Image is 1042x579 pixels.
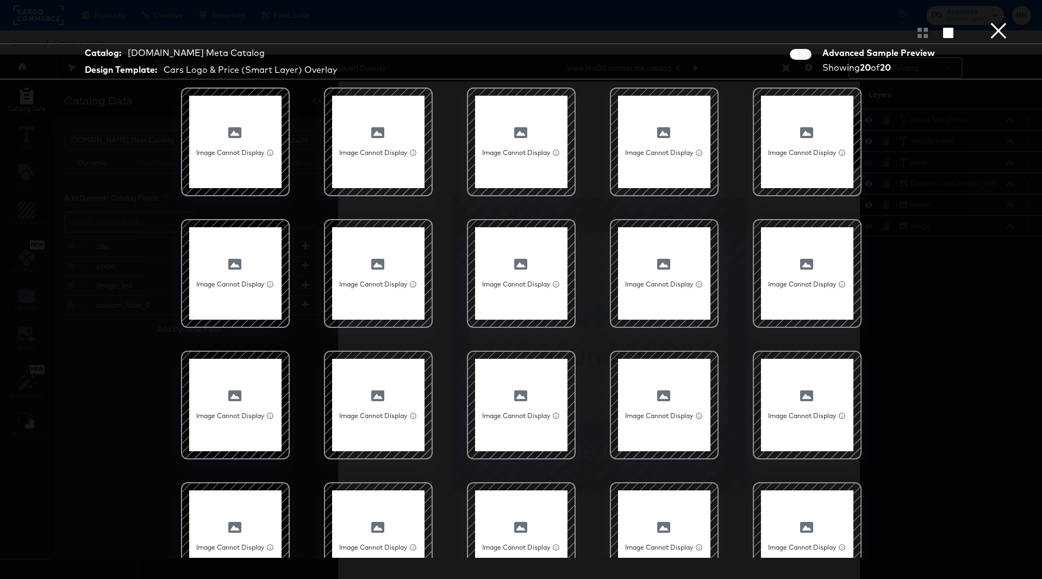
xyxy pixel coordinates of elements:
strong: 20 [860,62,871,73]
div: Image Cannot Display [324,219,433,328]
div: Image Cannot Display [610,351,719,459]
strong: 20 [880,62,891,73]
div: Cars Logo & Price (Smart Layer) Overlay [164,64,337,76]
div: Image Cannot Display [753,88,862,196]
div: Image Cannot Display [753,219,862,328]
div: [DOMAIN_NAME] Meta Catalog [128,47,265,59]
div: Image Cannot Display [467,88,576,196]
div: Image Cannot Display [467,351,576,459]
div: Showing of [822,61,939,74]
div: Image Cannot Display [753,351,862,459]
strong: Catalog: [85,47,121,59]
div: Image Cannot Display [610,219,719,328]
div: Image Cannot Display [610,88,719,196]
div: Image Cannot Display [324,351,433,459]
div: Image Cannot Display [181,219,290,328]
div: Image Cannot Display [324,88,433,196]
strong: Design Template: [85,64,157,76]
div: Image Cannot Display [181,351,290,459]
div: Image Cannot Display [467,219,576,328]
div: Image Cannot Display [181,88,290,196]
div: Advanced Sample Preview [822,47,939,59]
